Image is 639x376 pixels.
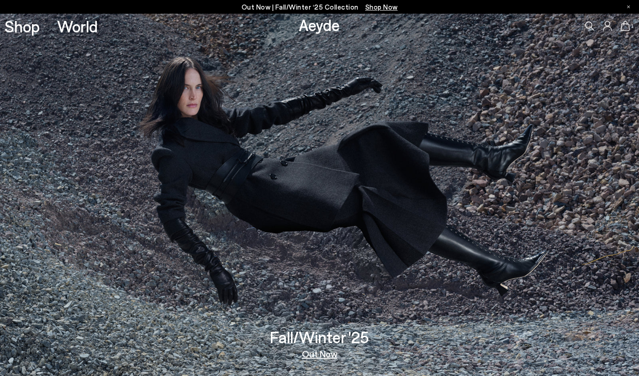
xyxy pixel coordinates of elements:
p: Out Now | Fall/Winter ‘25 Collection [242,1,398,13]
a: Shop [5,18,40,34]
span: 1 [630,24,634,29]
a: 1 [621,21,630,31]
span: Navigate to /collections/new-in [365,3,398,11]
a: World [57,18,98,34]
h3: Fall/Winter '25 [270,329,369,345]
a: Out Now [302,349,338,358]
a: Aeyde [299,15,340,34]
